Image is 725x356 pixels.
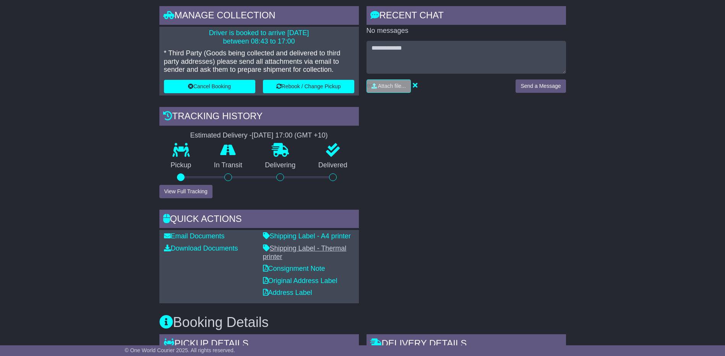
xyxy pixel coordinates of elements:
[367,6,566,27] div: RECENT CHAT
[125,347,235,353] span: © One World Courier 2025. All rights reserved.
[159,161,203,170] p: Pickup
[307,161,359,170] p: Delivered
[263,232,351,240] a: Shipping Label - A4 printer
[263,265,325,272] a: Consignment Note
[263,289,312,296] a: Address Label
[164,49,354,74] p: * Third Party (Goods being collected and delivered to third party addresses) please send all atta...
[159,210,359,230] div: Quick Actions
[203,161,254,170] p: In Transit
[159,334,359,355] div: Pickup Details
[263,80,354,93] button: Rebook / Change Pickup
[516,79,566,93] button: Send a Message
[252,131,328,140] div: [DATE] 17:00 (GMT +10)
[263,277,337,285] a: Original Address Label
[254,161,307,170] p: Delivering
[164,244,238,252] a: Download Documents
[159,6,359,27] div: Manage collection
[164,29,354,45] p: Driver is booked to arrive [DATE] between 08:43 to 17:00
[159,315,566,330] h3: Booking Details
[159,131,359,140] div: Estimated Delivery -
[159,185,212,198] button: View Full Tracking
[159,107,359,128] div: Tracking history
[164,232,225,240] a: Email Documents
[164,80,255,93] button: Cancel Booking
[367,334,566,355] div: Delivery Details
[263,244,347,261] a: Shipping Label - Thermal printer
[367,27,566,35] p: No messages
